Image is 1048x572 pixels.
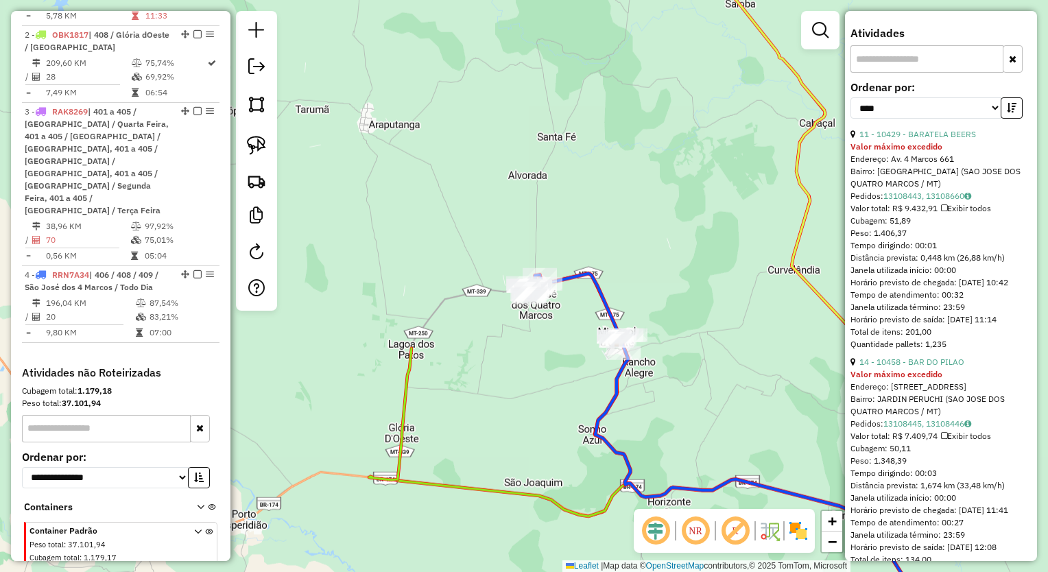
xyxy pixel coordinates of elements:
[850,313,1032,326] div: Horário previsto de saída: [DATE] 11:14
[149,296,214,310] td: 87,54%
[850,276,1032,289] div: Horário previsto de chegada: [DATE] 10:42
[822,511,842,532] a: Zoom in
[850,529,1032,541] div: Janela utilizada término: 23:59
[193,270,202,278] em: Finalizar rota
[22,366,219,379] h4: Atividades não Roteirizadas
[25,233,32,247] td: /
[828,512,837,529] span: +
[597,330,631,344] div: Atividade não roteirizada - PONTO X
[45,326,135,339] td: 9,80 KM
[45,70,131,84] td: 28
[29,553,80,562] span: Cubagem total
[850,27,1032,40] h4: Atividades
[206,30,214,38] em: Opções
[22,449,219,465] label: Ordenar por:
[25,249,32,263] td: =
[613,329,647,342] div: Atividade não roteirizada - BAR TABA LASCADA
[45,310,135,324] td: 20
[22,385,219,397] div: Cubagem total:
[149,326,214,339] td: 07:00
[25,9,32,23] td: =
[850,338,1032,350] div: Quantidade pallets: 1,235
[850,202,1032,215] div: Valor total: R$ 9.432,91
[964,192,971,200] i: Observações
[850,455,1032,467] div: Peso: 1.348,39
[514,282,548,296] div: Atividade não roteirizada - JUNIN DISTRIBUIDORA
[25,29,169,52] span: | 408 / Glória dOeste / [GEOGRAPHIC_DATA]
[247,171,266,191] img: Criar rota
[145,56,206,70] td: 75,74%
[850,504,1032,516] div: Horário previsto de chegada: [DATE] 11:41
[149,310,214,324] td: 83,21%
[62,398,101,408] strong: 37.101,94
[566,561,599,571] a: Leaflet
[68,540,106,549] span: 37.101,94
[32,313,40,321] i: Total de Atividades
[45,219,130,233] td: 38,96 KM
[243,53,270,84] a: Exportar sessão
[32,236,40,244] i: Total de Atividades
[136,313,146,321] i: % de utilização da cubagem
[850,442,1032,455] div: Cubagem: 50,11
[679,514,712,547] span: Ocultar NR
[181,30,189,38] em: Alterar sequência das rotas
[859,129,976,139] a: 11 - 10429 - BARATELA BEERS
[1001,97,1023,119] button: Ordem decrescente
[29,525,178,537] span: Container Padrão
[52,270,89,280] span: RRN7A34
[807,16,834,44] a: Exibir filtros
[850,252,1032,264] div: Distância prevista: 0,448 km (26,88 km/h)
[25,310,32,324] td: /
[609,329,643,342] div: Atividade não roteirizada - BAR DO PAULINHO
[22,397,219,409] div: Peso total:
[562,560,850,572] div: Map data © contributors,© 2025 TomTom, Microsoft
[850,128,1032,350] div: Tempo de atendimento: 00:32
[850,467,1032,479] div: Tempo dirigindo: 00:03
[193,30,202,38] em: Finalizar rota
[850,190,1032,202] div: Pedidos:
[883,418,971,429] a: 13108445, 13108446
[144,233,213,247] td: 75,01%
[45,9,131,23] td: 5,78 KM
[850,79,1032,95] label: Ordenar por:
[241,166,272,196] a: Criar rota
[25,106,169,215] span: | 401 a 405 / [GEOGRAPHIC_DATA] / Quarta Feira, 401 a 405 / [GEOGRAPHIC_DATA] / [GEOGRAPHIC_DATA]...
[25,70,32,84] td: /
[507,279,541,293] div: Atividade não roteirizada - BARATELA BEERS
[515,287,549,300] div: Atividade não roteirizada - BAR E MERC CRISTAL
[132,59,142,67] i: % de utilização do peso
[188,467,210,488] button: Ordem crescente
[25,86,32,99] td: =
[32,299,40,307] i: Distância Total
[850,301,1032,313] div: Janela utilizada término: 23:59
[25,106,169,215] span: 3 -
[964,420,971,428] i: Observações
[132,88,139,97] i: Tempo total em rota
[25,270,158,292] span: 4 -
[850,165,1032,190] div: Bairro: [GEOGRAPHIC_DATA] (SAO JOSE DOS QUATRO MARCOS / MT)
[45,56,131,70] td: 209,60 KM
[136,329,143,337] i: Tempo total em rota
[850,239,1032,252] div: Tempo dirigindo: 00:01
[243,16,270,47] a: Nova sessão e pesquisa
[850,215,1032,227] div: Cubagem: 51,89
[208,59,216,67] i: Rota otimizada
[32,222,40,230] i: Distância Total
[850,326,1032,338] div: Total de itens: 201,00
[606,346,641,360] div: Atividade não roteirizada - MERCEARIA E BAR DO R
[145,86,206,99] td: 06:54
[144,219,213,233] td: 97,92%
[131,222,141,230] i: % de utilização do peso
[25,270,158,292] span: | 406 / 408 / 409 / São José dos 4 Marcos / Todo Dia
[850,430,1032,442] div: Valor total: R$ 7.409,74
[941,203,991,213] span: Exibir todos
[144,249,213,263] td: 05:04
[132,73,142,81] i: % de utilização da cubagem
[528,277,562,291] div: Atividade não roteirizada - MANAH PALACE HOTEL
[850,381,1032,393] div: Endereço: [STREET_ADDRESS]
[850,393,1032,418] div: Bairro: JARDIN PERUCHI (SAO JOSE DOS QUATRO MARCOS / MT)
[828,533,837,550] span: −
[45,86,131,99] td: 7,49 KM
[247,136,266,155] img: Selecionar atividades - laço
[822,532,842,552] a: Zoom out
